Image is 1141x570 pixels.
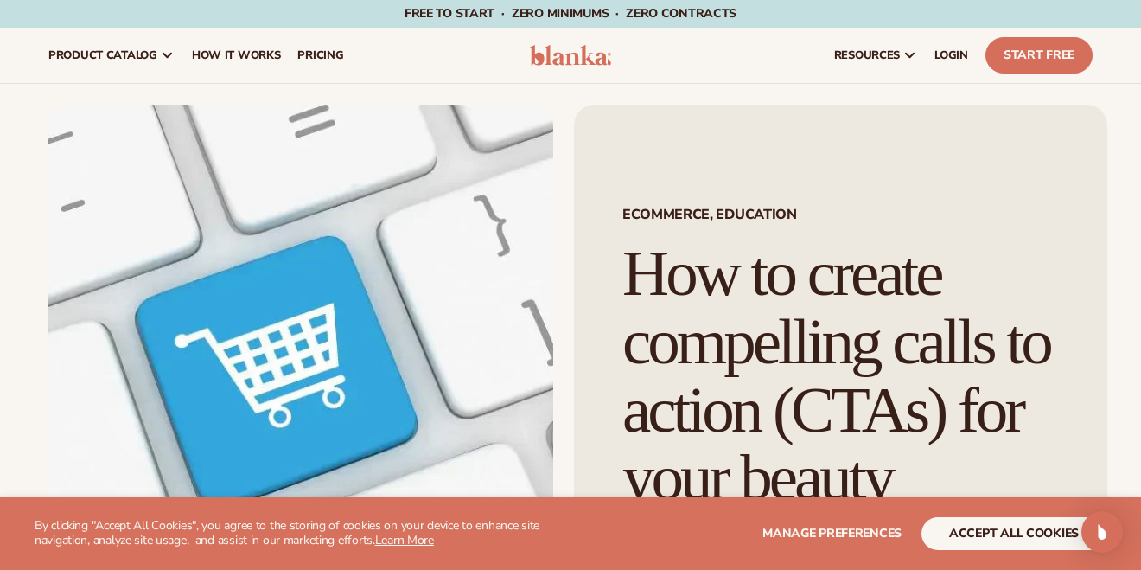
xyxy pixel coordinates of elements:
a: product catalog [40,28,183,83]
a: LOGIN [926,28,977,83]
span: LOGIN [934,48,968,62]
span: product catalog [48,48,157,62]
a: How It Works [183,28,290,83]
span: Free to start · ZERO minimums · ZERO contracts [405,5,736,22]
button: Manage preferences [762,517,902,550]
span: pricing [297,48,343,62]
span: Manage preferences [762,525,902,541]
a: Learn More [375,532,434,548]
img: logo [530,45,611,66]
button: accept all cookies [921,517,1106,550]
a: Start Free [985,37,1093,74]
p: By clicking "Accept All Cookies", you agree to the storing of cookies on your device to enhance s... [35,519,551,548]
a: resources [825,28,926,83]
span: How It Works [192,48,281,62]
a: pricing [289,28,352,83]
span: Ecommerce, Education [622,208,1059,221]
div: Open Intercom Messenger [1081,511,1123,553]
span: resources [834,48,900,62]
